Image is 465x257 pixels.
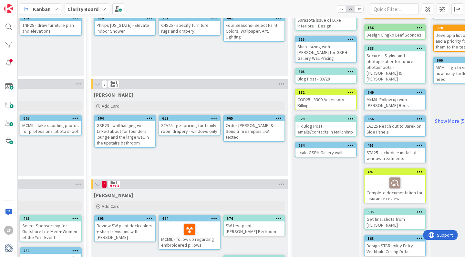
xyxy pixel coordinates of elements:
[102,203,122,209] span: Add Card...
[224,21,284,41] div: Four Seasons- Select Paint Colors, Wallpaper, Art, Lighting
[337,6,346,12] span: 1x
[95,21,155,35] div: Philips [US_STATE] - Elevate Indoor Shower
[23,16,81,20] div: 201
[365,116,425,136] div: 656LAZ25 Reach out to Jarek on Side Panels
[20,15,81,35] div: 201TNP25 - draw furniture plan and elevations
[95,216,155,241] div: 305Review SW paint deck colors + share revisions with [PERSON_NAME]
[298,70,356,74] div: 608
[20,221,81,241] div: Select Sponsorship for Gulfshore Life Men + Women of the Year Event
[355,6,363,12] span: 3x
[20,115,81,135] div: 663MCMIL - take scouting photos for professional photo shoot
[159,15,220,35] div: 252C4S25 - specify furniture rugs and drapery
[365,116,425,122] div: 656
[370,3,418,15] input: Quick Filter...
[295,95,356,110] div: COD25 - 3300 Accessory Billing
[159,15,220,21] div: 252
[224,121,284,141] div: Order [PERSON_NAME] & Sons trim samples LKA texted
[98,216,155,221] div: 305
[365,25,425,31] div: 156
[95,15,155,35] div: 626Philips [US_STATE] - Elevate Indoor Shower
[159,121,220,135] div: STA25 - get pricing for family room drapery - windows only
[295,90,356,110] div: 182COD25 - 3300 Accessory Billing
[162,16,220,20] div: 252
[20,21,81,35] div: TNP25 - draw furniture plan and elevations
[367,46,425,51] div: 533
[367,170,425,174] div: 497
[295,37,356,42] div: 655
[95,121,155,147] div: GSP23 - wall hanging we talked about for founders lounge and the large wall in the upstairs bathroom
[23,216,81,221] div: 465
[159,115,220,135] div: 652STA25 - get pricing for family room drapery - windows only
[109,81,117,84] div: Min 1
[4,4,13,13] img: Visit kanbanzone.com
[14,1,29,9] span: Support
[67,6,98,12] b: Clarity Board
[365,46,425,51] div: 533
[365,236,425,256] div: 163Design STARability Entry Vestibule Ceiling Detail
[365,143,425,163] div: 451STA25 - schedule install of window treatments
[295,122,356,136] div: Fix Blog Post emails/contacts in Mailchimp
[367,210,425,214] div: 535
[295,148,356,157] div: scale GSPH Gallery wall
[109,181,117,184] div: Min 1
[95,115,155,121] div: 604
[295,75,356,83] div: Blog Post - 09/28
[20,15,81,21] div: 201
[295,116,356,136] div: 529Fix Blog Post emails/contacts in Mailchimp
[23,249,81,253] div: 250
[365,122,425,136] div: LAZ25 Reach out to Jarek on Side Panels
[365,215,425,229] div: Get final shots from [PERSON_NAME]
[295,42,356,62] div: Share sizing with [PERSON_NAME] for GSPH Gallery Wall Pricing
[367,143,425,148] div: 451
[295,143,356,157] div: 634scale GSPH Gallery wall
[224,216,284,221] div: 574
[4,226,13,235] div: LT
[365,25,425,39] div: 156Design Gingko Leaf Sconces
[20,216,81,221] div: 465
[224,15,284,41] div: 442Four Seasons- Select Paint Colors, Wallpaper, Art, Lighting
[159,216,220,221] div: 464
[367,236,425,241] div: 163
[298,37,356,42] div: 655
[346,6,355,12] span: 2x
[227,116,284,121] div: 665
[20,115,81,121] div: 663
[365,209,425,229] div: 535Get final shots from [PERSON_NAME]
[295,37,356,62] div: 655Share sizing with [PERSON_NAME] for GSPH Gallery Wall Pricing
[295,69,356,75] div: 608
[365,31,425,39] div: Design Gingko Leaf Sconces
[365,90,425,95] div: 649
[224,216,284,236] div: 574SW test paint [PERSON_NAME] Bedroom
[227,16,284,20] div: 442
[102,80,107,88] span: 3
[224,221,284,236] div: SW test paint [PERSON_NAME] Bedroom
[298,90,356,95] div: 182
[295,143,356,148] div: 634
[365,143,425,148] div: 451
[33,5,51,13] span: Kanban
[365,51,425,83] div: Secure a Stylist and photographer for future photoshoots - [PERSON_NAME] & [PERSON_NAME]
[4,244,13,253] img: avatar
[295,90,356,95] div: 182
[159,221,220,249] div: MCMIL - follow up regarding embroidered pillows
[109,184,119,187] div: Max 3
[23,116,81,121] div: 663
[365,169,425,175] div: 497
[365,209,425,215] div: 535
[95,115,155,147] div: 604GSP23 - wall hanging we talked about for founders lounge and the large wall in the upstairs ba...
[227,216,284,221] div: 574
[224,115,284,141] div: 665Order [PERSON_NAME] & Sons trim samples LKA texted
[365,241,425,256] div: Design STARability Entry Vestibule Ceiling Detail
[365,169,425,203] div: 497Complete documentation for insurance review
[298,117,356,121] div: 529
[365,236,425,241] div: 163
[295,69,356,83] div: 608Blog Post - 09/28
[365,175,425,203] div: Complete documentation for insurance review
[365,148,425,163] div: STA25 - schedule install of window treatments
[224,115,284,121] div: 665
[365,90,425,110] div: 649McMil- Follow up with [PERSON_NAME] Beds
[20,121,81,135] div: MCMIL - take scouting photos for professional photo shoot
[365,95,425,110] div: McMil- Follow up with [PERSON_NAME] Beds
[20,248,81,254] div: 250
[367,26,425,30] div: 156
